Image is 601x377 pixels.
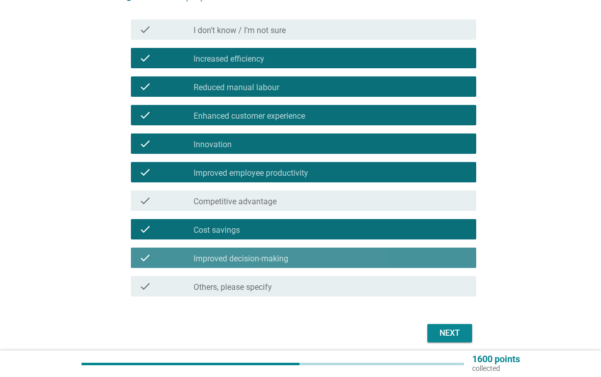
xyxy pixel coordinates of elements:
label: Improved employee productivity [194,168,308,178]
i: check [139,52,151,64]
label: Others, please specify [194,282,272,292]
i: check [139,280,151,292]
label: Competitive advantage [194,197,277,207]
button: Next [427,324,472,342]
i: check [139,80,151,93]
label: Improved decision-making [194,254,288,264]
label: I don’t know / I’m not sure [194,25,286,36]
p: collected [472,364,520,373]
i: check [139,109,151,121]
label: Innovation [194,140,232,150]
p: 1600 points [472,355,520,364]
i: check [139,223,151,235]
label: Reduced manual labour [194,83,279,93]
i: check [139,23,151,36]
i: check [139,138,151,150]
i: check [139,195,151,207]
label: Increased efficiency [194,54,264,64]
i: check [139,252,151,264]
i: check [139,166,151,178]
div: Next [435,327,464,339]
label: Cost savings [194,225,240,235]
label: Enhanced customer experience [194,111,305,121]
